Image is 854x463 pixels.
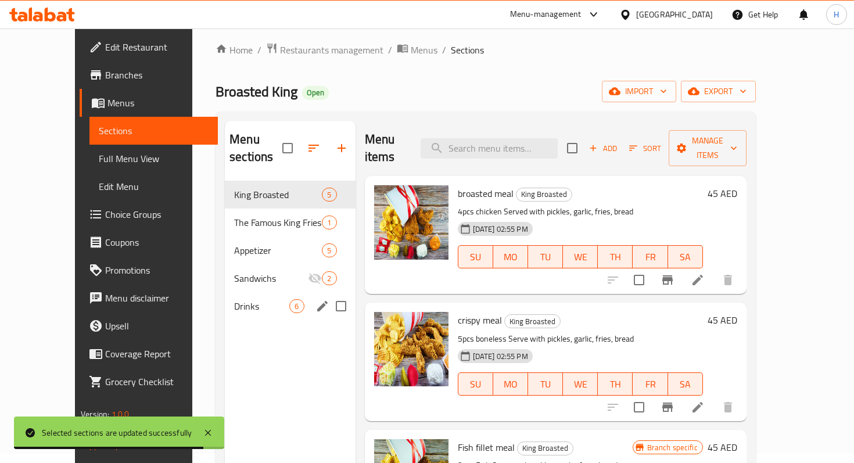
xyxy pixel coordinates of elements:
span: Appetizer [234,243,322,257]
button: MO [493,372,528,396]
a: Grocery Checklist [80,368,217,396]
span: Add item [584,139,622,157]
span: King Broasted [505,315,560,328]
span: WE [568,249,593,265]
span: SU [463,376,489,393]
h6: 45 AED [708,439,737,455]
span: 1.0.0 [112,407,130,422]
div: items [322,271,336,285]
span: 1 [322,217,336,228]
span: King Broasted [234,188,322,202]
button: SA [668,372,703,396]
button: TU [528,245,563,268]
span: export [690,84,747,99]
button: WE [563,245,598,268]
a: Coupons [80,228,217,256]
a: Sections [89,117,217,145]
span: Add [587,142,619,155]
span: Promotions [105,263,208,277]
nav: breadcrumb [216,42,756,58]
span: Branches [105,68,208,82]
div: Sandwichs2 [225,264,355,292]
span: Full Menu View [99,152,208,166]
span: Sections [99,124,208,138]
input: search [421,138,558,159]
span: 5 [322,245,336,256]
button: SU [458,245,493,268]
span: Sort items [622,139,669,157]
div: King Broasted [517,442,573,455]
div: Drinks6edit [225,292,355,320]
span: King Broasted [518,442,573,455]
button: FR [633,372,668,396]
li: / [388,43,392,57]
span: SA [673,249,698,265]
a: Promotions [80,256,217,284]
a: Home [216,43,253,57]
span: FR [637,249,663,265]
button: delete [714,393,742,421]
div: Appetizer5 [225,236,355,264]
button: SU [458,372,493,396]
a: Menu disclaimer [80,284,217,312]
a: Full Menu View [89,145,217,173]
button: MO [493,245,528,268]
nav: Menu sections [225,176,355,325]
span: Select all sections [275,136,300,160]
button: Sort [626,139,664,157]
a: Edit Menu [89,173,217,200]
button: TU [528,372,563,396]
span: 2 [322,273,336,284]
span: MO [498,249,523,265]
span: Upsell [105,319,208,333]
button: TH [598,245,633,268]
span: Sections [451,43,484,57]
p: 5pcs boneless Serve with pickles, garlic, fries, bread [458,332,703,346]
span: TH [602,249,628,265]
span: Manage items [678,134,737,163]
span: SA [673,376,698,393]
button: export [681,81,756,102]
h6: 45 AED [708,312,737,328]
a: Restaurants management [266,42,383,58]
div: items [322,188,336,202]
span: Sandwichs [234,271,308,285]
button: Add [584,139,622,157]
span: Edit Restaurant [105,40,208,54]
span: TU [533,376,558,393]
span: Select section [560,136,584,160]
span: [DATE] 02:55 PM [468,351,533,362]
a: Edit menu item [691,400,705,414]
h2: Menu items [365,131,407,166]
img: crispy meal [374,312,448,386]
span: Branch specific [643,442,702,453]
div: The Famous King Fries1 [225,209,355,236]
span: Sort sections [300,134,328,162]
span: 6 [290,301,303,312]
a: Edit Restaurant [80,33,217,61]
div: Menu-management [510,8,582,21]
button: SA [668,245,703,268]
button: Branch-specific-item [654,266,681,294]
a: Branches [80,61,217,89]
a: Edit menu item [691,273,705,287]
div: items [322,216,336,229]
span: Grocery Checklist [105,375,208,389]
button: edit [314,297,331,315]
li: / [257,43,261,57]
span: SU [463,249,489,265]
span: Edit Menu [99,180,208,193]
div: The Famous King Fries [234,216,322,229]
span: crispy meal [458,311,502,329]
span: Open [302,88,329,98]
h6: 45 AED [708,185,737,202]
img: broasted meal [374,185,448,260]
span: Sort [629,142,661,155]
span: Version: [81,407,109,422]
span: 5 [322,189,336,200]
span: Drinks [234,299,289,313]
a: Choice Groups [80,200,217,228]
span: broasted meal [458,185,514,202]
